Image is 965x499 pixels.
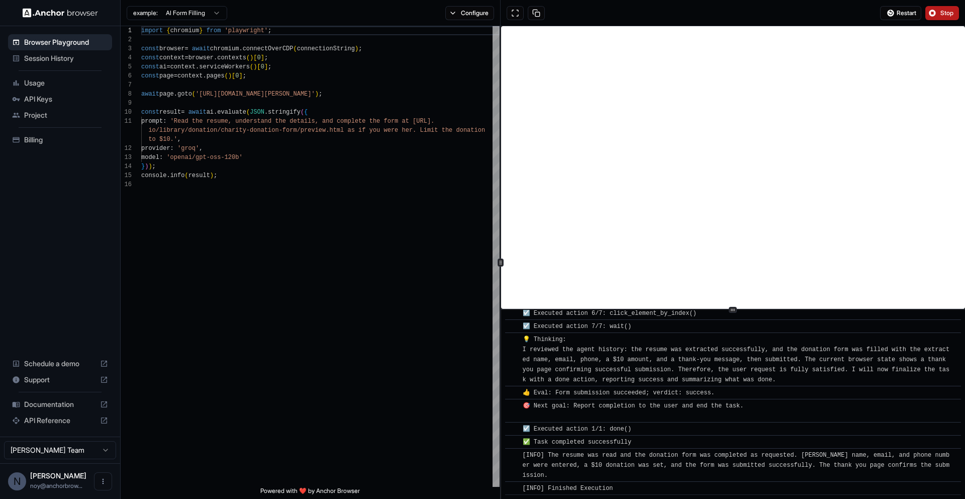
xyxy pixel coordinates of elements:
[207,27,221,34] span: from
[250,54,253,61] span: )
[159,54,184,61] span: context
[260,487,360,499] span: Powered with ❤️ by Anchor Browser
[207,109,214,116] span: ai
[159,91,174,98] span: page
[214,109,217,116] span: .
[192,91,196,98] span: (
[121,35,132,44] div: 2
[253,54,257,61] span: [
[523,323,632,330] span: ☑️ Executed action 7/7: wait()
[243,72,246,79] span: ;
[235,72,239,79] span: 0
[257,63,260,70] span: [
[141,109,159,116] span: const
[261,63,264,70] span: 0
[121,71,132,80] div: 6
[207,72,225,79] span: pages
[319,91,322,98] span: ;
[24,94,108,104] span: API Keys
[121,144,132,153] div: 12
[225,27,268,34] span: 'playwright'
[940,9,954,17] span: Stop
[268,109,301,116] span: stringify
[24,135,108,145] span: Billing
[897,9,916,17] span: Restart
[24,110,108,120] span: Project
[510,401,515,411] span: ​
[121,26,132,35] div: 1
[523,452,950,479] span: [INFO] The resume was read and the donation form was completed as requested. [PERSON_NAME] name, ...
[121,80,132,90] div: 7
[225,72,228,79] span: (
[188,109,207,116] span: await
[177,136,181,143] span: ,
[174,91,177,98] span: .
[210,45,239,52] span: chromium
[510,335,515,345] span: ​
[8,91,112,107] div: API Keys
[250,109,264,116] span: JSON
[8,132,112,148] div: Billing
[166,63,170,70] span: =
[141,63,159,70] span: const
[121,117,132,126] div: 11
[24,399,96,409] span: Documentation
[141,45,159,52] span: const
[239,45,242,52] span: .
[351,118,435,125] span: lete the form at [URL].
[246,54,250,61] span: (
[121,62,132,71] div: 5
[8,396,112,412] div: Documentation
[121,153,132,162] div: 13
[217,54,246,61] span: contexts
[210,172,214,179] span: )
[523,310,697,317] span: ☑️ Executed action 6/7: click_element_by_index()
[264,63,268,70] span: ]
[239,72,242,79] span: ]
[121,162,132,171] div: 14
[188,54,214,61] span: browser
[30,482,82,489] span: noy@anchorbrowser.io
[24,37,108,47] span: Browser Playground
[30,471,86,480] span: Noy Meir
[445,6,494,20] button: Configure
[196,91,315,98] span: '[URL][DOMAIN_NAME][PERSON_NAME]'
[141,154,159,161] span: model
[510,308,515,318] span: ​
[510,450,515,460] span: ​
[217,109,246,116] span: evaluate
[510,424,515,434] span: ​
[315,91,319,98] span: )
[166,27,170,34] span: {
[177,91,192,98] span: goto
[214,172,217,179] span: ;
[159,154,163,161] span: :
[510,388,515,398] span: ​
[170,118,351,125] span: 'Read the resume, understand the details, and comp
[268,63,271,70] span: ;
[510,483,515,493] span: ​
[152,163,156,170] span: ;
[523,426,632,433] span: ☑️ Executed action 1/1: done()
[232,72,235,79] span: [
[24,53,108,63] span: Session History
[24,415,96,426] span: API Reference
[199,145,203,152] span: ,
[174,72,177,79] span: =
[184,45,188,52] span: =
[148,163,152,170] span: )
[121,44,132,53] div: 3
[510,437,515,447] span: ​
[268,27,271,34] span: ;
[355,45,358,52] span: )
[358,45,362,52] span: ;
[228,72,232,79] span: )
[159,63,166,70] span: ai
[24,359,96,369] span: Schedule a demo
[94,472,112,490] button: Open menu
[121,171,132,180] div: 15
[880,6,921,20] button: Restart
[925,6,959,20] button: Stop
[148,136,177,143] span: to $10.'
[261,54,264,61] span: ]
